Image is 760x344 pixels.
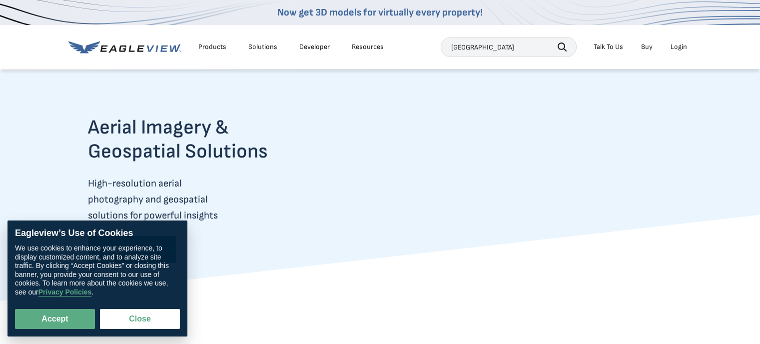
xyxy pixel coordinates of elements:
div: Talk To Us [594,42,623,51]
div: Eagleview’s Use of Cookies [15,228,180,239]
a: Developer [299,42,330,51]
a: Now get 3D models for virtually every property! [277,6,483,18]
div: Login [671,42,687,51]
a: Privacy Policies [38,288,92,296]
div: Resources [352,42,384,51]
p: High-resolution aerial photography and geospatial solutions for powerful insights [88,175,307,223]
div: Products [198,42,226,51]
div: We use cookies to enhance your experience, to display customized content, and to analyze site tra... [15,244,180,296]
button: Close [100,309,180,329]
a: Buy [641,42,653,51]
input: Search [441,37,577,57]
button: Accept [15,309,95,329]
h2: Aerial Imagery & Geospatial Solutions [88,115,307,163]
div: Solutions [248,42,277,51]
